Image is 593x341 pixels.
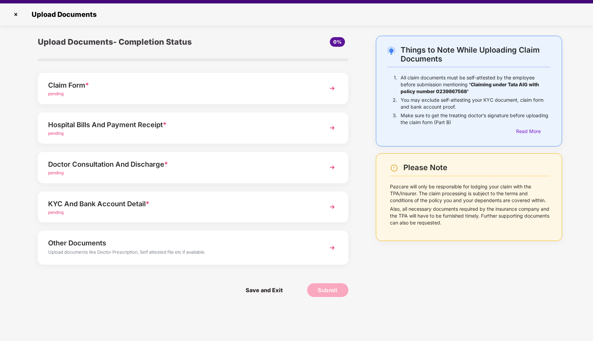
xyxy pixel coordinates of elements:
[390,183,550,204] p: Pazcare will only be responsible for lodging your claim with the TPA/Insurer. The claim processin...
[390,206,550,226] p: Also, all necessary documents required by the insurance company and the TPA will have to be furni...
[394,74,397,95] p: 1.
[48,170,64,175] span: pending
[25,10,100,19] span: Upload Documents
[326,242,338,254] img: svg+xml;base64,PHN2ZyBpZD0iTmV4dCIgeG1sbnM9Imh0dHA6Ly93d3cudzMub3JnLzIwMDAvc3ZnIiB3aWR0aD0iMzYiIG...
[48,249,314,257] div: Upload documents like Doctor Prescription, Self attested file etc if available.
[48,119,314,130] div: Hospital Bills And Payment Receipt
[48,91,64,96] span: pending
[401,97,550,110] p: You may exclude self-attesting your KYC document, claim form and bank account proof.
[307,283,348,297] button: Submit
[48,80,314,91] div: Claim Form
[326,201,338,213] img: svg+xml;base64,PHN2ZyBpZD0iTmV4dCIgeG1sbnM9Imh0dHA6Ly93d3cudzMub3JnLzIwMDAvc3ZnIiB3aWR0aD0iMzYiIG...
[38,36,245,48] div: Upload Documents- Completion Status
[326,161,338,174] img: svg+xml;base64,PHN2ZyBpZD0iTmV4dCIgeG1sbnM9Imh0dHA6Ly93d3cudzMub3JnLzIwMDAvc3ZnIiB3aWR0aD0iMzYiIG...
[326,122,338,134] img: svg+xml;base64,PHN2ZyBpZD0iTmV4dCIgeG1sbnM9Imh0dHA6Ly93d3cudzMub3JnLzIwMDAvc3ZnIiB3aWR0aD0iMzYiIG...
[48,198,314,209] div: KYC And Bank Account Detail
[48,238,314,249] div: Other Documents
[390,164,398,172] img: svg+xml;base64,PHN2ZyBpZD0iV2FybmluZ18tXzI0eDI0IiBkYXRhLW5hbWU9Ildhcm5pbmcgLSAyNHgyNCIgeG1sbnM9Im...
[401,45,550,63] div: Things to Note While Uploading Claim Documents
[326,82,338,95] img: svg+xml;base64,PHN2ZyBpZD0iTmV4dCIgeG1sbnM9Imh0dHA6Ly93d3cudzMub3JnLzIwMDAvc3ZnIiB3aWR0aD0iMzYiIG...
[48,131,64,136] span: pending
[516,128,550,135] div: Read More
[48,159,314,170] div: Doctor Consultation And Discharge
[10,9,21,20] img: svg+xml;base64,PHN2ZyBpZD0iQ3Jvc3MtMzJ4MzIiIHhtbG5zPSJodHRwOi8vd3d3LnczLm9yZy8yMDAwL3N2ZyIgd2lkdG...
[333,39,342,45] span: 0%
[403,163,550,172] div: Please Note
[401,74,550,95] p: All claim documents must be self-attested by the employee before submission mentioning
[401,112,550,126] p: Make sure to get the treating doctor’s signature before uploading the claim form (Part B)
[393,97,397,110] p: 2.
[387,46,395,55] img: svg+xml;base64,PHN2ZyB4bWxucz0iaHR0cDovL3d3dy53My5vcmcvMjAwMC9zdmciIHdpZHRoPSIyNC4wOTMiIGhlaWdodD...
[393,112,397,126] p: 3.
[401,81,539,94] b: 'Claiming under Tata AIG with policy number 0239867568'
[48,210,64,215] span: pending
[239,283,290,297] span: Save and Exit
